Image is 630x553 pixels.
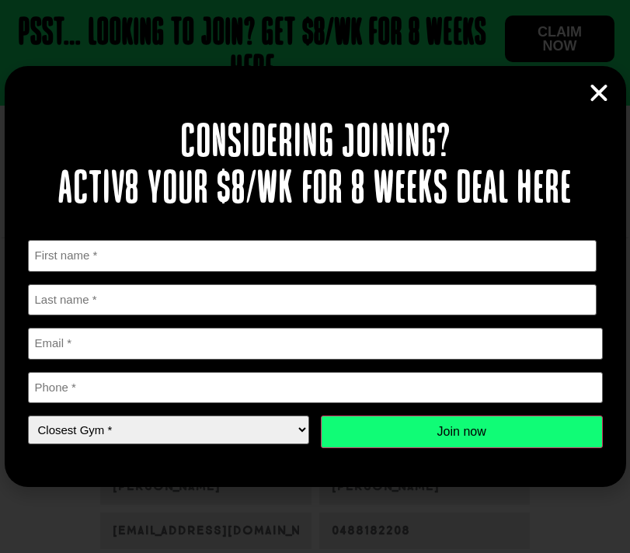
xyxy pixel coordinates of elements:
[28,120,603,214] h2: Considering joining? Activ8 your $8/wk for 8 weeks deal here
[587,82,611,105] a: Close
[28,284,597,316] input: Last name *
[28,372,603,404] input: Phone *
[28,328,603,360] input: Email *
[28,240,597,272] input: First name *
[321,416,603,448] input: Join now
